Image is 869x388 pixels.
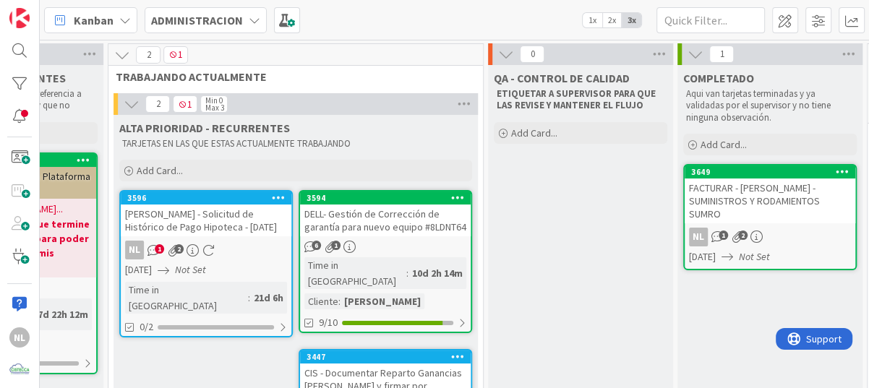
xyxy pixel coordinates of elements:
span: ALTA PRIORIDAD - RECURRENTES [119,121,290,135]
div: 21d 6h [250,290,287,306]
div: 3594DELL- Gestión de Corrección de garantía para nuevo equipo #8LDNT64 [300,191,471,236]
span: COMPLETADO [683,71,754,85]
div: 3447 [307,352,471,362]
span: Add Card... [137,164,183,177]
div: [PERSON_NAME] [341,293,424,309]
span: 1x [583,13,602,27]
span: QA - CONTROL DE CALIDAD [494,71,630,85]
input: Quick Filter... [656,7,765,33]
span: 2 [145,95,170,113]
strong: ETIQUETAR A SUPERVISOR PARA QUE LAS REVISE Y MANTENER EL FLUJO [497,87,658,111]
div: NL [689,228,708,246]
span: 1 [719,230,728,240]
div: NL [9,327,30,348]
div: Min 0 [205,97,222,104]
span: 1 [709,46,734,63]
a: 3594DELL- Gestión de Corrección de garantía para nuevo equipo #8LDNT64Time in [GEOGRAPHIC_DATA]:1... [299,190,472,333]
span: 9/10 [319,315,338,330]
div: NL [685,228,855,246]
span: Kanban [74,12,114,29]
a: 3649FACTURAR - [PERSON_NAME] - SUMINISTROS Y RODAMIENTOS SUMRONL[DATE]Not Set [683,164,857,270]
span: 1 [331,241,341,250]
span: 0 [520,46,544,63]
div: Time in [GEOGRAPHIC_DATA] [304,257,406,289]
span: 1 [163,46,188,64]
div: 3649 [691,167,855,177]
span: TRABAJANDO ACTUALMENTE [116,69,465,84]
span: Support [30,2,66,20]
div: 3596 [127,193,291,203]
i: Not Set [175,263,206,276]
span: 3x [622,13,641,27]
div: [PERSON_NAME] - Solicitud de Histórico de Pago Hipoteca - [DATE] [121,204,291,236]
div: 357d 22h 12m [24,306,92,322]
span: Add Card... [701,138,747,151]
i: Not Set [739,250,770,263]
div: 3649 [685,165,855,178]
div: 3596 [121,191,291,204]
div: Max 3 [205,104,223,111]
span: Add Card... [511,126,557,139]
span: : [248,290,250,306]
div: DELL- Gestión de Corrección de garantía para nuevo equipo #8LDNT64 [300,204,471,236]
div: 10d 2h 14m [408,265,466,281]
div: FACTURAR - [PERSON_NAME] - SUMINISTROS Y RODAMIENTOS SUMRO [685,178,855,223]
span: 6 [312,241,321,250]
span: 1 [173,95,197,113]
img: avatar [9,360,30,380]
span: 2x [602,13,622,27]
span: [DATE] [689,249,716,264]
span: 0/2 [140,319,153,335]
span: [DATE] [125,262,152,277]
a: 3596[PERSON_NAME] - Solicitud de Histórico de Pago Hipoteca - [DATE]NL[DATE]Not SetTime in [GEOGR... [119,190,293,337]
span: 2 [136,46,160,64]
div: 3649FACTURAR - [PERSON_NAME] - SUMINISTROS Y RODAMIENTOS SUMRO [685,165,855,223]
p: Aqui van tarjetas terminadas y ya validadas por el supervisor y no tiene ninguna observación. [686,88,854,124]
div: 3594 [300,191,471,204]
p: TARJETAS EN LAS QUE ESTAS ACTUALMENTE TRABAJANDO [122,138,469,150]
img: Visit kanbanzone.com [9,8,30,28]
div: 3594 [307,193,471,203]
div: NL [125,241,144,259]
b: ADMINISTRACION [151,13,243,27]
div: NL [121,241,291,259]
span: : [338,293,341,309]
span: : [406,265,408,281]
span: 2 [174,244,184,254]
div: 3447 [300,350,471,363]
div: 3596[PERSON_NAME] - Solicitud de Histórico de Pago Hipoteca - [DATE] [121,191,291,236]
span: 2 [738,230,748,240]
div: Time in [GEOGRAPHIC_DATA] [125,282,248,314]
div: Cliente [304,293,338,309]
span: 1 [155,244,164,254]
